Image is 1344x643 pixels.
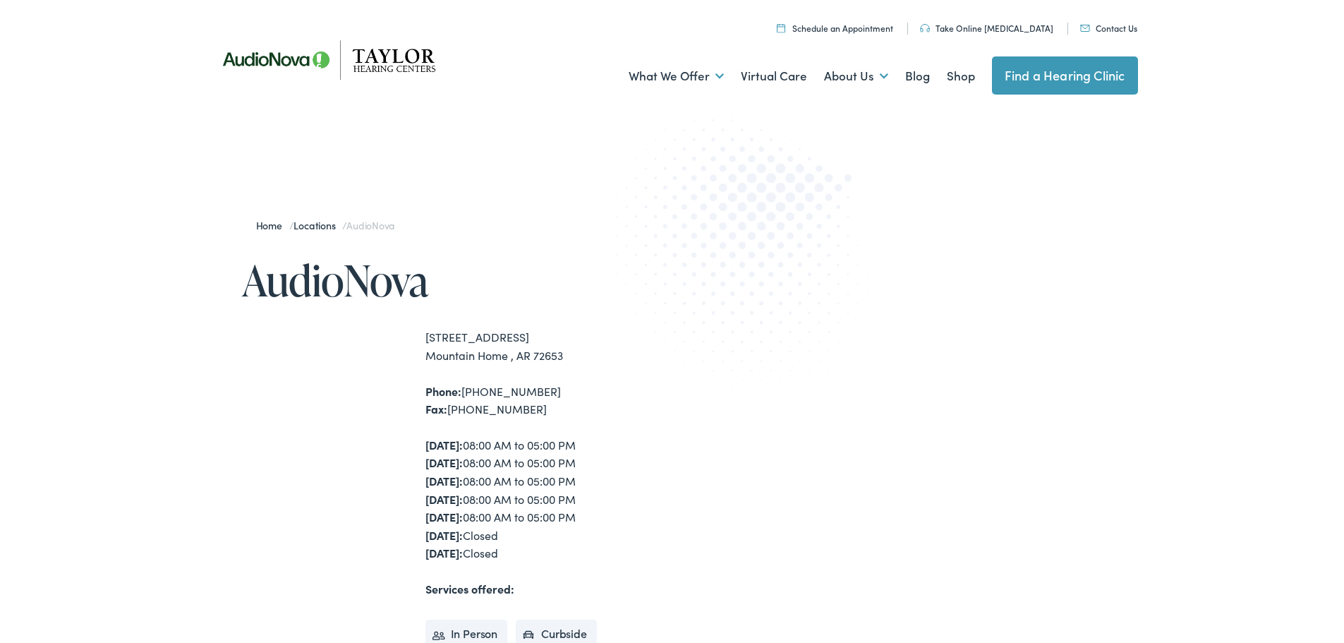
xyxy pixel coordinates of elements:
a: Home [256,218,289,232]
strong: [DATE]: [425,455,463,470]
a: Take Online [MEDICAL_DATA] [920,22,1053,34]
span: AudioNova [346,218,394,232]
a: About Us [824,50,888,102]
a: Virtual Care [741,50,807,102]
a: Locations [293,218,342,232]
div: 08:00 AM to 05:00 PM 08:00 AM to 05:00 PM 08:00 AM to 05:00 PM 08:00 AM to 05:00 PM 08:00 AM to 0... [425,436,672,563]
img: utility icon [920,24,930,32]
img: utility icon [777,23,785,32]
strong: Phone: [425,383,461,399]
div: [STREET_ADDRESS] Mountain Home , AR 72653 [425,328,672,364]
strong: [DATE]: [425,473,463,488]
a: Contact Us [1080,22,1137,34]
div: [PHONE_NUMBER] [PHONE_NUMBER] [425,383,672,419]
strong: [DATE]: [425,545,463,560]
strong: [DATE]: [425,491,463,507]
img: utility icon [1080,25,1090,32]
strong: [DATE]: [425,437,463,452]
strong: [DATE]: [425,527,463,543]
a: Schedule an Appointment [777,22,893,34]
strong: [DATE]: [425,509,463,524]
strong: Fax: [425,401,447,416]
a: Find a Hearing Clinic [992,56,1138,95]
a: Shop [947,50,975,102]
span: / / [256,218,395,232]
a: Blog [905,50,930,102]
h1: AudioNova [242,257,672,304]
a: What We Offer [629,50,724,102]
strong: Services offered: [425,581,514,596]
